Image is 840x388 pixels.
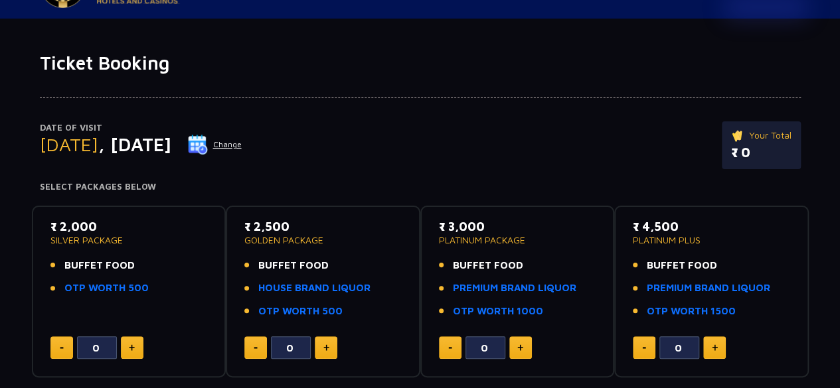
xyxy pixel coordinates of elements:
a: OTP WORTH 500 [64,281,149,296]
span: BUFFET FOOD [258,258,329,273]
p: SILVER PACKAGE [50,235,208,245]
p: PLATINUM PACKAGE [439,235,596,245]
span: BUFFET FOOD [647,258,717,273]
p: ₹ 3,000 [439,218,596,235]
h4: Select Packages Below [40,182,801,192]
p: PLATINUM PLUS [633,235,790,245]
img: minus [60,347,64,349]
span: [DATE] [40,133,98,155]
span: BUFFET FOOD [64,258,135,273]
img: ticket [731,128,745,143]
button: Change [187,134,242,155]
a: OTP WORTH 500 [258,304,343,319]
a: PREMIUM BRAND LIQUOR [453,281,576,296]
span: , [DATE] [98,133,171,155]
img: plus [517,344,523,351]
img: minus [642,347,646,349]
p: GOLDEN PACKAGE [244,235,402,245]
p: Date of Visit [40,121,242,135]
a: OTP WORTH 1500 [647,304,736,319]
span: BUFFET FOOD [453,258,523,273]
a: OTP WORTH 1000 [453,304,543,319]
img: minus [448,347,452,349]
img: plus [129,344,135,351]
img: plus [712,344,718,351]
a: PREMIUM BRAND LIQUOR [647,281,770,296]
p: ₹ 2,000 [50,218,208,235]
p: ₹ 2,500 [244,218,402,235]
p: ₹ 0 [731,143,792,162]
p: ₹ 4,500 [633,218,790,235]
img: plus [323,344,329,351]
h1: Ticket Booking [40,52,801,74]
img: minus [254,347,258,349]
a: HOUSE BRAND LIQUOR [258,281,371,296]
p: Your Total [731,128,792,143]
